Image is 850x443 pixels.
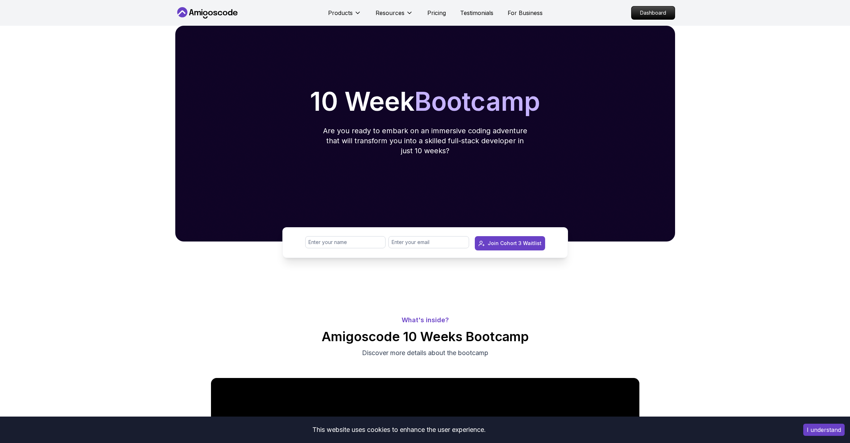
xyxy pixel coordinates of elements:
[803,424,845,436] button: Accept cookies
[305,348,545,358] p: Discover more details about the bootcamp
[414,86,540,117] span: Bootcamp
[328,9,361,23] button: Products
[632,6,675,19] p: Dashboard
[322,126,528,156] p: Are you ready to embark on an immersive coding adventure that will transform you into a skilled f...
[305,236,386,248] input: Enter your name
[5,422,793,438] div: This website uses cookies to enhance the user experience.
[376,9,404,17] p: Resources
[488,240,542,247] div: Join Cohort 3 Waitlist
[460,9,493,17] a: Testimonials
[631,6,675,20] a: Dashboard
[427,9,446,17] a: Pricing
[376,9,413,23] button: Resources
[388,236,469,248] input: Enter your email
[508,9,543,17] a: For Business
[328,9,353,17] p: Products
[475,236,545,250] button: Join Cohort 3 Waitlist
[178,89,672,114] h1: 10 Week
